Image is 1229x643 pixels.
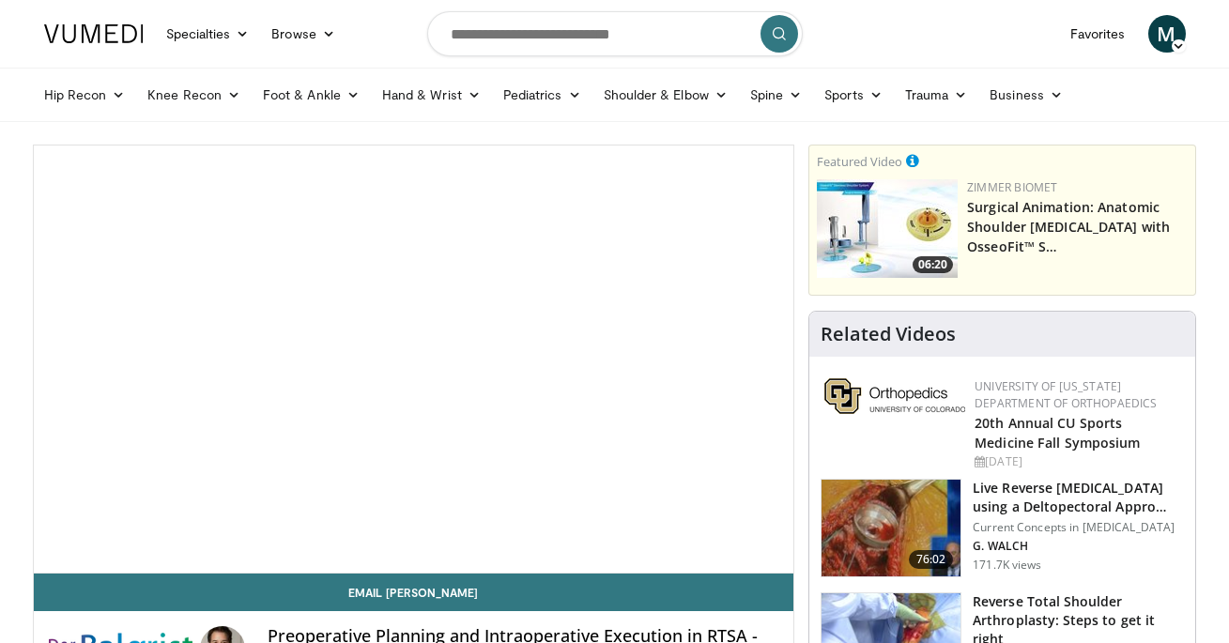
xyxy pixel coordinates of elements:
[975,414,1140,452] a: 20th Annual CU Sports Medicine Fall Symposium
[817,179,958,278] a: 06:20
[975,378,1157,411] a: University of [US_STATE] Department of Orthopaedics
[821,323,956,345] h4: Related Videos
[824,378,965,414] img: 355603a8-37da-49b6-856f-e00d7e9307d3.png.150x105_q85_autocrop_double_scale_upscale_version-0.2.png
[33,76,137,114] a: Hip Recon
[973,539,1184,554] p: G. WALCH
[155,15,261,53] a: Specialties
[813,76,894,114] a: Sports
[739,76,813,114] a: Spine
[894,76,979,114] a: Trauma
[34,145,794,574] video-js: Video Player
[821,479,1184,578] a: 76:02 Live Reverse [MEDICAL_DATA] using a Deltopectoral Appro… Current Concepts in [MEDICAL_DATA]...
[913,256,953,273] span: 06:20
[973,520,1184,535] p: Current Concepts in [MEDICAL_DATA]
[34,574,794,611] a: Email [PERSON_NAME]
[967,198,1170,255] a: Surgical Animation: Anatomic Shoulder [MEDICAL_DATA] with OsseoFit™ S…
[44,24,144,43] img: VuMedi Logo
[492,76,592,114] a: Pediatrics
[371,76,492,114] a: Hand & Wrist
[592,76,739,114] a: Shoulder & Elbow
[252,76,371,114] a: Foot & Ankle
[909,550,954,569] span: 76:02
[260,15,346,53] a: Browse
[967,179,1057,195] a: Zimmer Biomet
[817,179,958,278] img: 84e7f812-2061-4fff-86f6-cdff29f66ef4.150x105_q85_crop-smart_upscale.jpg
[973,479,1184,516] h3: Live Reverse [MEDICAL_DATA] using a Deltopectoral Appro…
[978,76,1074,114] a: Business
[817,153,902,170] small: Featured Video
[1059,15,1137,53] a: Favorites
[136,76,252,114] a: Knee Recon
[1148,15,1186,53] a: M
[975,453,1180,470] div: [DATE]
[973,558,1041,573] p: 171.7K views
[822,480,960,577] img: 684033_3.png.150x105_q85_crop-smart_upscale.jpg
[427,11,803,56] input: Search topics, interventions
